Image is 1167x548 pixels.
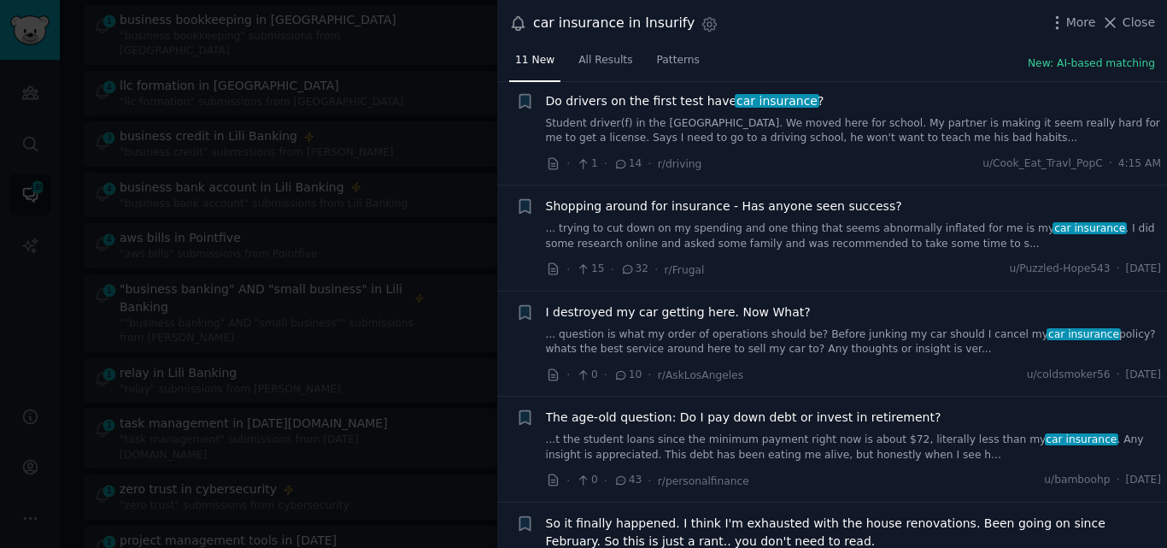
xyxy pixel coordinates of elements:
[515,53,554,68] span: 11 New
[982,156,1103,172] span: u/Cook_Eat_Travl_PopC
[613,473,642,488] span: 43
[1009,262,1110,277] span: u/Puzzled-Hope543
[1126,368,1161,383] span: [DATE]
[566,155,570,173] span: ·
[1053,222,1127,234] span: car insurance
[657,53,700,68] span: Patterns
[654,261,658,279] span: ·
[648,472,651,490] span: ·
[546,303,811,321] a: I destroyed my car getting here. Now What?
[658,369,743,381] span: r/AskLosAngeles
[576,262,604,277] span: 15
[1126,473,1161,488] span: [DATE]
[546,433,1162,463] a: ...t the student loans since the minimum payment right now is about $72, literally less than myca...
[1123,14,1155,32] span: Close
[613,156,642,172] span: 14
[735,94,818,108] span: car insurance
[1027,368,1111,383] span: u/coldsmoker56
[604,366,607,384] span: ·
[651,47,706,82] a: Patterns
[1117,368,1120,383] span: ·
[546,197,902,215] a: Shopping around for insurance - Has anyone seen success?
[1044,473,1110,488] span: u/bamboohp
[566,366,570,384] span: ·
[546,327,1162,357] a: ... question is what my order of operations should be? Before junking my car should I cancel myca...
[509,47,560,82] a: 11 New
[1045,433,1119,445] span: car insurance
[1109,156,1112,172] span: ·
[566,261,570,279] span: ·
[604,155,607,173] span: ·
[576,473,597,488] span: 0
[1047,328,1121,340] span: car insurance
[546,409,941,427] a: The age-old question: Do I pay down debt or invest in retirement?
[576,156,597,172] span: 1
[1101,14,1155,32] button: Close
[1066,14,1096,32] span: More
[546,92,824,110] span: Do drivers on the first test have ?
[546,116,1162,146] a: Student driver(f) in the [GEOGRAPHIC_DATA]. We moved here for school. My partner is making it see...
[566,472,570,490] span: ·
[533,13,695,34] div: car insurance in Insurify
[572,47,638,82] a: All Results
[611,261,614,279] span: ·
[1028,56,1155,72] button: New: AI-based matching
[1117,262,1120,277] span: ·
[1117,473,1120,488] span: ·
[604,472,607,490] span: ·
[578,53,632,68] span: All Results
[546,92,824,110] a: Do drivers on the first test havecar insurance?
[1048,14,1096,32] button: More
[1118,156,1161,172] span: 4:15 AM
[648,155,651,173] span: ·
[665,264,705,276] span: r/Frugal
[648,366,651,384] span: ·
[613,368,642,383] span: 10
[546,221,1162,251] a: ... trying to cut down on my spending and one thing that seems abnormally inflated for me is myca...
[658,158,702,170] span: r/driving
[576,368,597,383] span: 0
[1126,262,1161,277] span: [DATE]
[620,262,648,277] span: 32
[658,475,749,487] span: r/personalfinance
